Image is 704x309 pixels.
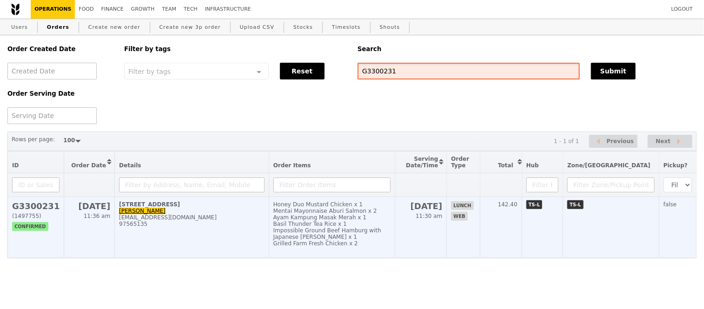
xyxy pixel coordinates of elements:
[451,201,473,210] span: lunch
[68,201,110,211] h2: [DATE]
[656,136,671,147] span: Next
[119,201,265,208] div: [STREET_ADDRESS]
[12,162,19,169] span: ID
[12,178,60,192] input: ID or Salesperson name
[567,178,655,192] input: Filter Zone/Pickup Point
[12,201,60,211] h2: G3300231
[648,135,692,148] button: Next
[273,208,391,214] div: Mentai Mayonnaise Aburi Salmon x 2
[526,162,539,169] span: Hub
[358,46,697,53] h5: Search
[7,90,113,97] h5: Order Serving Date
[273,227,391,240] div: Impossible Ground Beef Hamburg with Japanese [PERSON_NAME] x 1
[554,138,579,145] div: 1 - 1 of 1
[526,200,543,209] span: TS-L
[119,178,265,192] input: Filter by Address, Name, Email, Mobile
[589,135,638,148] button: Previous
[273,201,391,208] div: Honey Duo Mustard Chicken x 1
[607,136,634,147] span: Previous
[280,63,325,79] button: Reset
[119,221,265,227] div: 97565135
[591,63,636,79] button: Submit
[7,107,97,124] input: Serving Date
[451,212,467,221] span: web
[498,201,518,208] span: 142.40
[526,178,558,192] input: Filter Hub
[328,19,364,36] a: Timeslots
[567,200,584,209] span: TS-L
[84,213,110,219] span: 11:36 am
[7,63,97,79] input: Created Date
[124,46,346,53] h5: Filter by tags
[290,19,317,36] a: Stocks
[119,162,141,169] span: Details
[156,19,225,36] a: Create new 3p order
[273,214,391,221] div: Ayam Kampung Masak Merah x 1
[128,67,171,75] span: Filter by tags
[273,162,311,169] span: Order Items
[119,214,265,221] div: [EMAIL_ADDRESS][DOMAIN_NAME]
[11,3,20,15] img: Grain logo
[273,178,391,192] input: Filter Order Items
[664,162,688,169] span: Pickup?
[664,201,677,208] span: false
[85,19,144,36] a: Create new order
[12,135,55,144] label: Rows per page:
[236,19,278,36] a: Upload CSV
[416,213,442,219] span: 11:30 am
[119,208,166,214] a: [PERSON_NAME]
[7,46,113,53] h5: Order Created Date
[43,19,73,36] a: Orders
[399,201,443,211] h2: [DATE]
[376,19,404,36] a: Shouts
[7,19,32,36] a: Users
[567,162,651,169] span: Zone/[GEOGRAPHIC_DATA]
[451,156,469,169] span: Order Type
[273,221,391,227] div: Basil Thunder Tea Rice x 1
[12,222,48,231] span: confirmed
[358,63,580,79] input: Search any field
[12,213,60,219] div: (1497755)
[273,240,391,247] div: Grilled Farm Fresh Chicken x 2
